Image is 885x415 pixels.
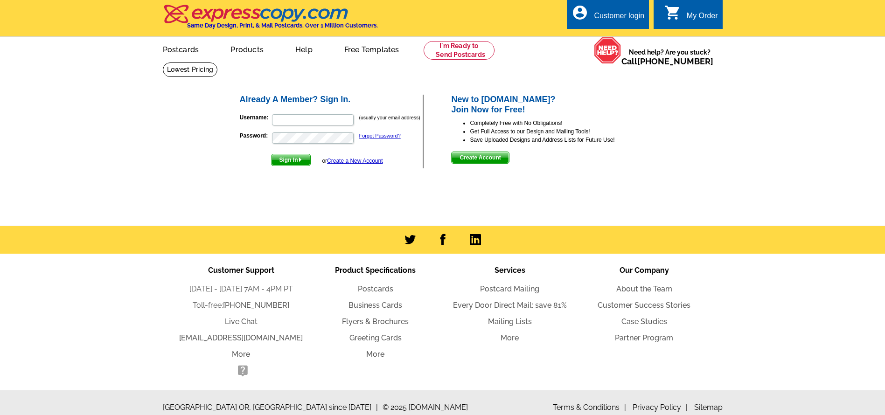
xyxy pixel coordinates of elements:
a: Every Door Direct Mail: save 81% [453,301,567,310]
a: Help [280,38,328,60]
h2: Already A Member? Sign In. [240,95,423,105]
span: Product Specifications [335,266,416,275]
i: account_circle [571,4,588,21]
a: Mailing Lists [488,317,532,326]
li: Save Uploaded Designs and Address Lists for Future Use! [470,136,647,144]
a: Postcards [148,38,214,60]
a: Postcard Mailing [480,284,539,293]
i: shopping_cart [664,4,681,21]
a: [PHONE_NUMBER] [223,301,289,310]
a: Greeting Cards [349,333,402,342]
a: Privacy Policy [633,403,688,412]
span: Create Account [452,152,509,163]
a: Same Day Design, Print, & Mail Postcards. Over 1 Million Customers. [163,11,378,29]
label: Username: [240,113,271,122]
a: More [501,333,519,342]
button: Create Account [451,152,509,164]
small: (usually your email address) [359,115,420,120]
a: Postcards [358,284,393,293]
a: About the Team [616,284,672,293]
a: Forgot Password? [359,133,401,138]
div: My Order [687,12,718,25]
span: Customer Support [208,266,274,275]
a: More [366,350,384,359]
span: [GEOGRAPHIC_DATA] OR, [GEOGRAPHIC_DATA] since [DATE] [163,402,378,413]
div: or [322,157,383,165]
span: Services [495,266,525,275]
a: Create a New Account [327,158,383,164]
a: Terms & Conditions [553,403,626,412]
a: [PHONE_NUMBER] [637,56,713,66]
label: Password: [240,131,271,140]
div: Customer login [594,12,644,25]
a: Free Templates [329,38,414,60]
li: Get Full Access to our Design and Mailing Tools! [470,127,647,136]
img: button-next-arrow-white.png [298,158,302,162]
img: help [594,37,621,64]
h4: Same Day Design, Print, & Mail Postcards. Over 1 Million Customers. [187,22,378,29]
a: More [232,350,250,359]
a: Customer Success Stories [598,301,690,310]
span: © 2025 [DOMAIN_NAME] [383,402,468,413]
button: Sign In [271,154,311,166]
a: shopping_cart My Order [664,10,718,22]
a: Live Chat [225,317,258,326]
a: Products [216,38,279,60]
span: Sign In [272,154,310,166]
li: Completely Free with No Obligations! [470,119,647,127]
a: Business Cards [348,301,402,310]
span: Need help? Are you stuck? [621,48,718,66]
li: Toll-free: [174,300,308,311]
li: [DATE] - [DATE] 7AM - 4PM PT [174,284,308,295]
a: Flyers & Brochures [342,317,409,326]
h2: New to [DOMAIN_NAME]? Join Now for Free! [451,95,647,115]
a: Sitemap [694,403,723,412]
a: Partner Program [615,333,673,342]
a: [EMAIL_ADDRESS][DOMAIN_NAME] [179,333,303,342]
a: Case Studies [621,317,667,326]
span: Call [621,56,713,66]
span: Our Company [620,266,669,275]
a: account_circle Customer login [571,10,644,22]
